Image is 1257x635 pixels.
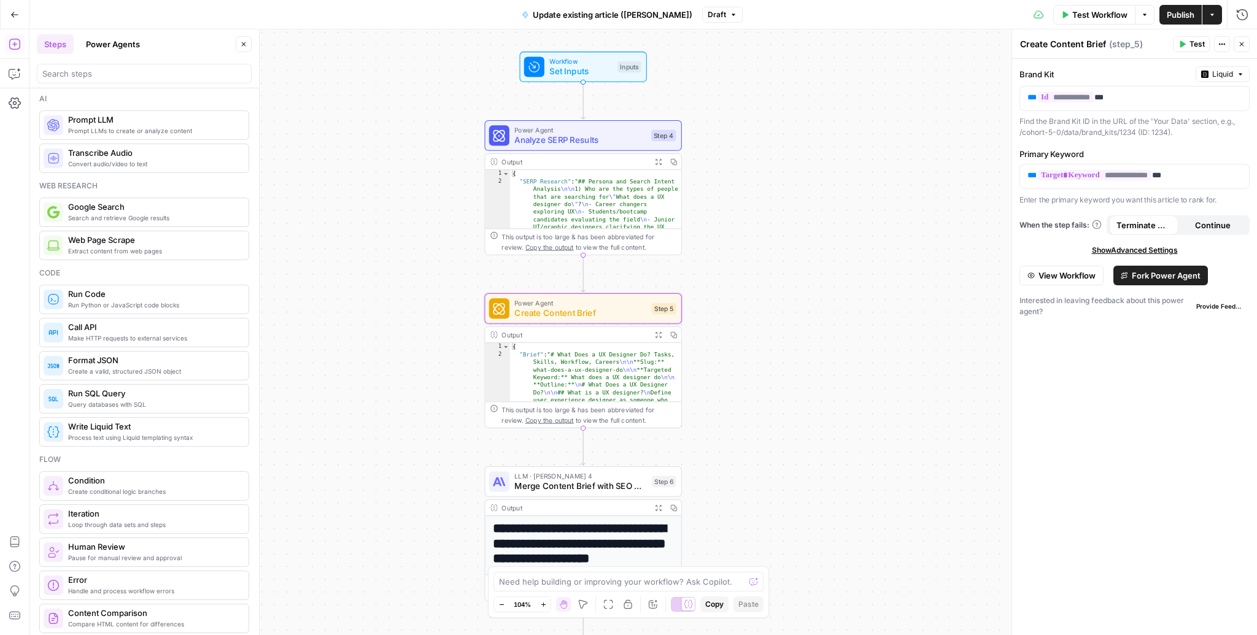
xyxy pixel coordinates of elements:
[549,56,613,66] span: Workflow
[1019,68,1191,80] label: Brand Kit
[514,134,646,147] span: Analyze SERP Results
[68,420,239,433] span: Write Liquid Text
[1113,266,1208,285] button: Fork Power Agent
[68,541,239,553] span: Human Review
[1019,266,1104,285] button: View Workflow
[485,343,509,350] div: 1
[525,416,574,423] span: Copy the output
[700,596,729,612] button: Copy
[68,574,239,586] span: Error
[68,520,239,529] span: Loop through data sets and steps
[39,267,249,279] div: Code
[581,255,585,292] g: Edge from step_4 to step_5
[68,553,239,563] span: Pause for manual review and approval
[1053,5,1135,25] button: Test Workflow
[651,130,676,142] div: Step 4
[705,599,724,610] span: Copy
[68,387,239,399] span: Run SQL Query
[1159,5,1202,25] button: Publish
[68,487,239,496] span: Create conditional logic branches
[68,159,239,169] span: Convert audio/video to text
[484,120,681,255] div: Power AgentAnalyze SERP ResultsStep 4Output{ "SERP Research":"## Persona and Search Intent Analys...
[1109,38,1143,50] span: ( step_5 )
[39,180,249,191] div: Web research
[514,307,647,320] span: Create Content Brief
[68,234,239,246] span: Web Page Scrape
[501,502,646,513] div: Output
[733,596,764,612] button: Paste
[501,156,646,167] div: Output
[738,599,759,610] span: Paste
[501,405,676,425] div: This output is too large & has been abbreviated for review. to view the full content.
[68,321,239,333] span: Call API
[1196,66,1250,82] button: Liquid
[68,507,239,520] span: Iteration
[1038,269,1096,282] span: View Workflow
[68,366,239,376] span: Create a valid, structured JSON object
[581,82,585,119] g: Edge from start to step_4
[652,476,676,488] div: Step 6
[1092,245,1178,256] span: Show Advanced Settings
[502,170,509,177] span: Toggle code folding, rows 1 through 3
[533,9,692,21] span: Update existing article ([PERSON_NAME])
[68,354,239,366] span: Format JSON
[68,399,239,409] span: Query databases with SQL
[39,454,249,465] div: Flow
[68,147,239,159] span: Transcribe Audio
[1019,295,1250,317] div: Interested in leaving feedback about this power agent?
[1189,39,1205,50] span: Test
[652,303,676,315] div: Step 5
[549,65,613,78] span: Set Inputs
[501,329,646,340] div: Output
[514,599,531,609] span: 104%
[1195,219,1231,231] span: Continue
[502,343,509,350] span: Toggle code folding, rows 1 through 3
[514,480,647,493] span: Merge Content Brief with SEO H2s
[68,300,239,310] span: Run Python or JavaScript code blocks
[1191,299,1250,314] button: Provide Feedback
[1212,69,1233,80] span: Liquid
[42,67,246,80] input: Search steps
[514,298,647,308] span: Power Agent
[1178,215,1248,235] button: Continue
[514,125,646,135] span: Power Agent
[1019,194,1250,206] p: Enter the primary keyword you want this article to rank for.
[68,288,239,300] span: Run Code
[1116,219,1171,231] span: Terminate Workflow
[484,293,681,428] div: Power AgentCreate Content BriefStep 5Output{ "Brief":"# What Does a UX Designer Do? Tasks, Skills...
[47,612,60,625] img: vrinnnclop0vshvmafd7ip1g7ohf
[1019,116,1250,138] div: Find the Brand Kit ID in the URL of the 'Your Data' section, e.g., /cohort-5-0/data/brand_kits/12...
[617,61,641,73] div: Inputs
[68,213,239,223] span: Search and retrieve Google results
[1132,269,1201,282] span: Fork Power Agent
[39,93,249,104] div: Ai
[68,126,239,136] span: Prompt LLMs to create or analyze content
[1019,148,1250,160] label: Primary Keyword
[68,607,239,619] span: Content Comparison
[484,52,681,82] div: WorkflowSet InputsInputs
[485,170,509,177] div: 1
[68,201,239,213] span: Google Search
[1196,301,1245,311] span: Provide Feedback
[1019,220,1102,231] a: When the step fails:
[1072,9,1127,21] span: Test Workflow
[68,246,239,256] span: Extract content from web pages
[68,114,239,126] span: Prompt LLM
[501,232,676,252] div: This output is too large & has been abbreviated for review. to view the full content.
[514,471,647,481] span: LLM · [PERSON_NAME] 4
[702,7,743,23] button: Draft
[1020,38,1106,50] textarea: Create Content Brief
[1173,36,1210,52] button: Test
[68,474,239,487] span: Condition
[68,619,239,629] span: Compare HTML content for differences
[708,9,726,20] span: Draft
[79,34,147,54] button: Power Agents
[1167,9,1194,21] span: Publish
[68,433,239,442] span: Process text using Liquid templating syntax
[37,34,74,54] button: Steps
[68,333,239,343] span: Make HTTP requests to external services
[525,243,574,250] span: Copy the output
[68,586,239,596] span: Handle and process workflow errors
[514,5,700,25] button: Update existing article ([PERSON_NAME])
